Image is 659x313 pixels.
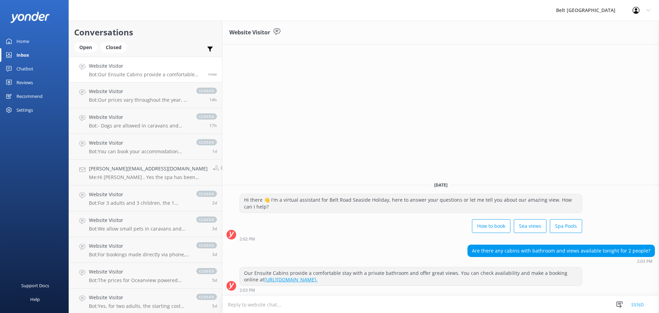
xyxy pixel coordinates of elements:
[467,259,655,264] div: Sep 02 2025 02:03pm (UTC +12:00) Pacific/Auckland
[240,288,582,292] div: Sep 02 2025 02:03pm (UTC +12:00) Pacific/Auckland
[89,123,189,129] p: Bot: - Dogs are allowed in caravans and camper-vans by prior arrangement outside of peak season, ...
[89,303,189,309] p: Bot: Yes, for two adults, the starting cost would be $68 per night for a powered camp site.
[89,174,208,180] p: Me: Hi [PERSON_NAME] , Yes the spa has been booked for 9-10pm on the 3rd you will get details for...
[69,134,222,160] a: Website VisitorBot:You can book your accommodation directly on our website at [URL][DOMAIN_NAME] ...
[30,292,40,306] div: Help
[209,123,217,128] span: Sep 01 2025 09:01pm (UTC +12:00) Pacific/Auckland
[208,71,217,77] span: Sep 02 2025 02:03pm (UTC +12:00) Pacific/Auckland
[89,191,189,198] h4: Website Visitor
[89,200,189,206] p: Bot: For 3 adults and 3 children, the 1 Bedroom Self Contained Bedroom can accommodate up to 6 pe...
[89,226,189,232] p: Bot: We allow small pets in caravans and camper-vans only, by prior arrangement outside of peak s...
[221,165,241,171] span: closed
[240,194,582,212] div: Hi there 👋 I'm a virtual assistant for Belt Road Seaside Holiday, here to answer your questions o...
[16,34,29,48] div: Home
[472,219,510,233] button: How to book
[89,62,203,70] h4: Website Visitor
[16,62,33,76] div: Chatbot
[69,211,222,237] a: Website VisitorBot:We allow small pets in caravans and camper-vans only, by prior arrangement out...
[16,76,33,89] div: Reviews
[89,113,189,121] h4: Website Visitor
[101,43,130,51] a: Closed
[69,108,222,134] a: Website VisitorBot:- Dogs are allowed in caravans and camper-vans by prior arrangement outside of...
[240,237,255,241] strong: 2:02 PM
[196,294,217,300] span: closed
[89,71,203,78] p: Bot: Our Ensuite Cabins provide a comfortable stay with a private bathroom and offer great views....
[196,216,217,223] span: closed
[240,267,582,286] div: Our Ensuite Cabins provide a comfortable stay with a private bathroom and offer great views. You ...
[514,219,546,233] button: Sea views
[89,88,189,95] h4: Website Visitor
[240,288,255,292] strong: 2:03 PM
[69,186,222,211] a: Website VisitorBot:For 3 adults and 3 children, the 1 Bedroom Self Contained Bedroom can accommod...
[196,242,217,248] span: closed
[89,97,189,103] p: Bot: Our prices vary throughout the year, so it’s best to check online for the date you want to b...
[69,237,222,263] a: Website VisitorBot:For bookings made directly via phone, email, or our website, if you cancel at ...
[16,48,29,62] div: Inbox
[196,268,217,274] span: closed
[468,245,655,257] div: Are there any cabins with bathroom and views available tonight for 2 people?
[89,251,189,258] p: Bot: For bookings made directly via phone, email, or our website, if you cancel at least 5 days p...
[89,216,189,224] h4: Website Visitor
[21,279,49,292] div: Support Docs
[69,263,222,289] a: Website VisitorBot:The prices for Oceanview powered sites vary throughout the year. It's best to ...
[74,26,217,39] h2: Conversations
[89,277,189,283] p: Bot: The prices for Oceanview powered sites vary throughout the year. It's best to check online f...
[212,277,217,283] span: Aug 28 2025 11:12am (UTC +12:00) Pacific/Auckland
[101,42,127,53] div: Closed
[637,259,652,264] strong: 2:03 PM
[89,165,208,172] h4: [PERSON_NAME][EMAIL_ADDRESS][DOMAIN_NAME]
[74,43,101,51] a: Open
[209,97,217,103] span: Sep 01 2025 11:45pm (UTC +12:00) Pacific/Auckland
[89,139,189,147] h4: Website Visitor
[240,236,582,241] div: Sep 02 2025 02:02pm (UTC +12:00) Pacific/Auckland
[212,148,217,154] span: Sep 01 2025 08:29am (UTC +12:00) Pacific/Auckland
[16,89,43,103] div: Recommend
[212,226,217,232] span: Aug 29 2025 03:47pm (UTC +12:00) Pacific/Auckland
[74,42,97,53] div: Open
[89,148,189,155] p: Bot: You can book your accommodation directly on our website at [URL][DOMAIN_NAME] for the best r...
[212,251,217,257] span: Aug 29 2025 02:28pm (UTC +12:00) Pacific/Auckland
[89,268,189,276] h4: Website Visitor
[196,139,217,145] span: closed
[196,191,217,197] span: closed
[69,82,222,108] a: Website VisitorBot:Our prices vary throughout the year, so it’s best to check online for the date...
[10,12,50,23] img: yonder-white-logo.png
[430,182,452,188] span: [DATE]
[196,88,217,94] span: closed
[212,303,217,309] span: Aug 27 2025 11:05pm (UTC +12:00) Pacific/Auckland
[69,160,222,186] a: [PERSON_NAME][EMAIL_ADDRESS][DOMAIN_NAME]Me:Hi [PERSON_NAME] , Yes the spa has been booked for 9-...
[229,28,270,37] h3: Website Visitor
[89,242,189,250] h4: Website Visitor
[550,219,582,233] button: Spa Pools
[264,276,317,283] a: [URL][DOMAIN_NAME].
[212,200,217,206] span: Aug 30 2025 07:15pm (UTC +12:00) Pacific/Auckland
[69,57,222,82] a: Website VisitorBot:Our Ensuite Cabins provide a comfortable stay with a private bathroom and offe...
[89,294,189,301] h4: Website Visitor
[196,113,217,120] span: closed
[16,103,33,117] div: Settings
